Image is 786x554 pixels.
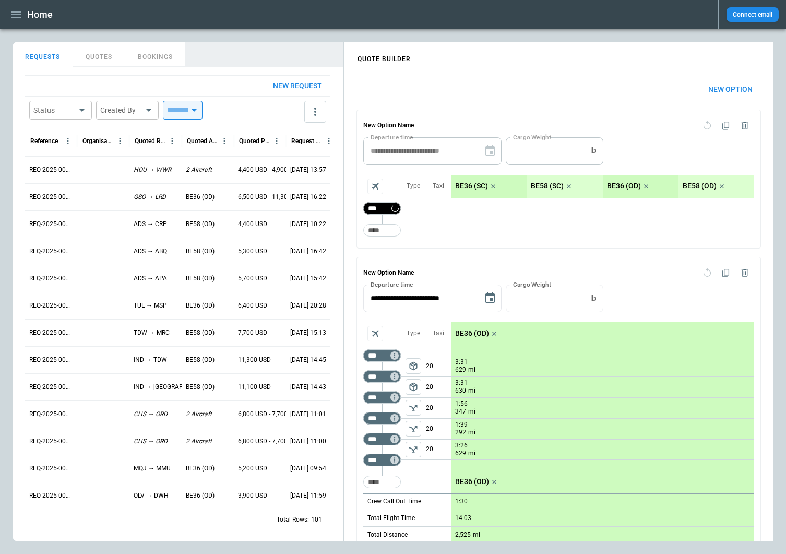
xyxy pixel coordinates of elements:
p: REQ-2025-000247 [29,301,73,310]
p: CHS → ORD [134,410,168,419]
p: IND → [GEOGRAPHIC_DATA] [134,383,213,392]
div: Not found [363,412,401,425]
p: 1:56 [455,400,468,408]
p: MQJ → MMU [134,464,171,473]
p: [DATE] 15:42 [290,274,326,283]
label: Departure time [371,280,413,289]
p: BE58 (OD) [186,220,215,229]
h6: New Option Name [363,116,414,135]
p: [DATE] 11:59 [290,491,326,500]
button: Quoted Price column menu [270,134,283,148]
p: [DATE] 16:22 [290,193,326,202]
p: mi [473,531,480,539]
button: left aligned [406,421,421,437]
p: TDW → MRC [134,328,170,337]
p: 2,525 [455,531,471,539]
button: Organisation column menu [113,134,127,148]
span: Aircraft selection [367,326,383,341]
p: BE58 (OD) [683,182,717,191]
label: Cargo Weight [513,280,551,289]
div: Created By [100,105,142,115]
p: 20 [426,377,451,397]
h6: New Option Name [363,264,414,282]
p: mi [468,386,475,395]
p: REQ-2025-000245 [29,356,73,364]
div: Not found [363,349,401,362]
p: BE58 (OD) [186,383,215,392]
label: Cargo Weight [513,133,551,142]
p: REQ-2025-000244 [29,383,73,392]
button: Choose date, selected date is Aug 13, 2025 [480,288,501,309]
span: Type of sector [406,442,421,457]
p: 6,800 USD - 7,700 USD [238,410,301,419]
button: Request Created At (UTC-05:00) column menu [322,134,336,148]
span: Duplicate quote option [717,264,735,282]
button: more [304,101,326,123]
p: BE58 (OD) [186,274,215,283]
p: ADS → ABQ [134,247,167,256]
p: BE36 (OD) [186,491,215,500]
p: 14:03 [455,514,471,522]
button: REQUESTS [13,42,73,67]
div: Quoted Route [135,137,165,145]
span: Type of sector [406,379,421,395]
span: Delete quote option [735,116,754,135]
span: Delete quote option [735,264,754,282]
h4: QUOTE BUILDER [345,44,423,68]
p: 3,900 USD [238,491,267,500]
p: REQ-2025-000249 [29,247,73,256]
div: Too short [363,433,401,445]
p: 6,500 USD - 11,300 USD [238,193,305,202]
p: REQ-2025-000250 [29,220,73,229]
p: OLV → DWH [134,491,169,500]
p: [DATE] 09:54 [290,464,326,473]
p: [DATE] 16:42 [290,247,326,256]
p: 1:30 [455,498,468,505]
p: ADS → CRP [134,220,167,229]
p: 2 Aircraft [186,166,212,174]
p: 7,700 USD [238,328,267,337]
span: Type of sector [406,421,421,437]
p: BE58 (OD) [186,356,215,364]
div: Quoted Aircraft [187,137,218,145]
button: Quoted Route column menu [165,134,179,148]
p: Type [407,329,420,338]
span: Aircraft selection [367,179,383,194]
p: 5,200 USD [238,464,267,473]
p: REQ-2025-000241 [29,464,73,473]
p: REQ-2025-000248 [29,274,73,283]
label: Departure time [371,133,413,142]
p: BE36 (OD) [186,301,215,310]
div: Too short [363,476,401,488]
p: BE36 (OD) [186,193,215,202]
p: mi [468,366,475,374]
p: 20 [426,440,451,459]
div: scrollable content [451,175,754,198]
p: Total Rows: [277,515,309,524]
p: ADS → APA [134,274,167,283]
button: BOOKINGS [125,42,186,67]
p: [DATE] 13:57 [290,166,326,174]
button: New request [265,76,330,96]
p: BE36 (OD) [455,477,489,486]
p: BE36 (OD) [455,329,489,338]
p: 4,400 USD [238,220,267,229]
button: Connect email [727,7,779,22]
p: 20 [426,398,451,418]
p: 2 Aircraft [186,410,212,419]
p: REQ-2025-000242 [29,437,73,446]
p: Total Distance [367,531,408,539]
span: Type of sector [406,400,421,416]
p: 20 [426,419,451,439]
span: Reset quote option [698,264,717,282]
p: 11,300 USD [238,356,271,364]
p: mi [468,449,475,458]
p: BE58 (SC) [531,182,564,191]
p: BE36 (OD) [186,464,215,473]
p: BE58 (OD) [186,328,215,337]
p: REQ-2025-000252 [29,166,73,174]
button: left aligned [406,379,421,395]
p: lb [590,146,596,155]
p: 3:31 [455,358,468,366]
p: mi [468,407,475,416]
